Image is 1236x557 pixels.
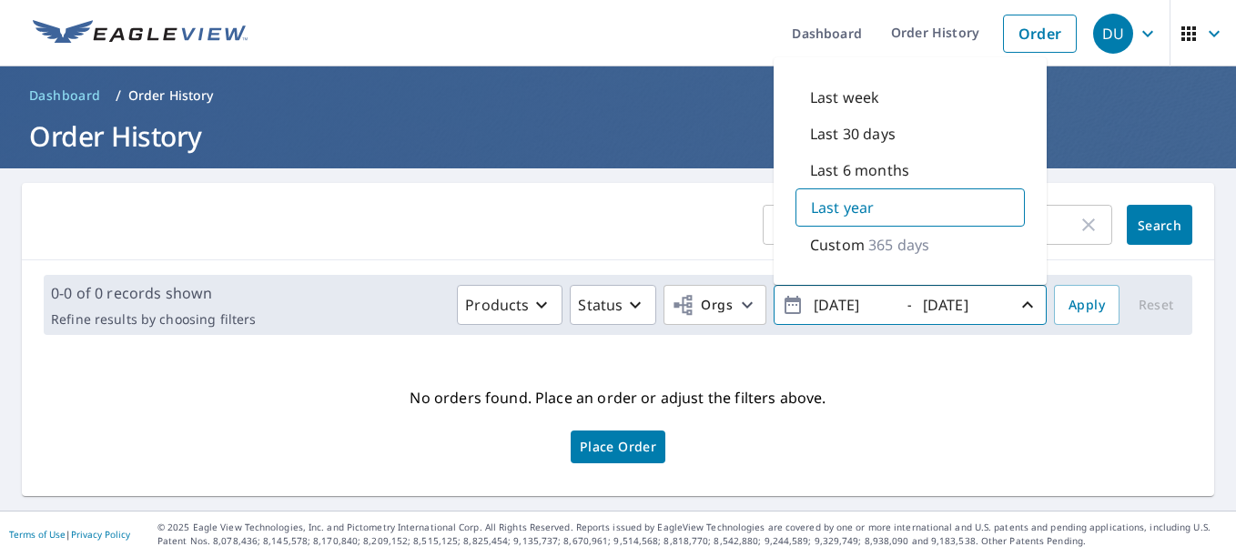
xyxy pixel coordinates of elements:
p: 365 days [868,234,929,256]
a: Dashboard [22,81,108,110]
span: Place Order [580,442,656,451]
nav: breadcrumb [22,81,1214,110]
p: Custom [810,234,865,256]
p: | [9,529,130,540]
h1: Order History [22,117,1214,155]
div: Last week [795,79,1025,116]
a: Terms of Use [9,528,66,541]
p: Last 30 days [810,123,896,145]
p: Products [465,294,529,316]
input: yyyy/mm/dd [917,290,1007,319]
span: Apply [1069,294,1105,317]
button: Products [457,285,562,325]
p: No orders found. Place an order or adjust the filters above. [410,383,826,412]
p: © 2025 Eagle View Technologies, Inc. and Pictometry International Corp. All Rights Reserved. Repo... [157,521,1227,548]
p: 0-0 of 0 records shown [51,282,256,304]
span: - [782,289,1038,321]
a: Privacy Policy [71,528,130,541]
button: Search [1127,205,1192,245]
p: Refine results by choosing filters [51,311,256,328]
button: Orgs [664,285,766,325]
div: Custom365 days [795,227,1025,263]
span: Orgs [672,294,733,317]
input: yyyy/mm/dd [808,290,897,319]
p: Last week [810,86,879,108]
button: Apply [1054,285,1119,325]
li: / [116,85,121,106]
img: EV Logo [33,20,248,47]
button: Status [570,285,656,325]
a: Place Order [571,430,665,463]
a: Order [1003,15,1077,53]
p: Status [578,294,623,316]
div: Last year [795,188,1025,227]
div: Last 6 months [795,152,1025,188]
p: Last 6 months [810,159,909,181]
div: DU [1093,14,1133,54]
span: Search [1141,217,1178,234]
p: Order History [128,86,214,105]
div: Last 30 days [795,116,1025,152]
span: Dashboard [29,86,101,105]
p: Last year [811,197,874,218]
button: - [774,285,1047,325]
